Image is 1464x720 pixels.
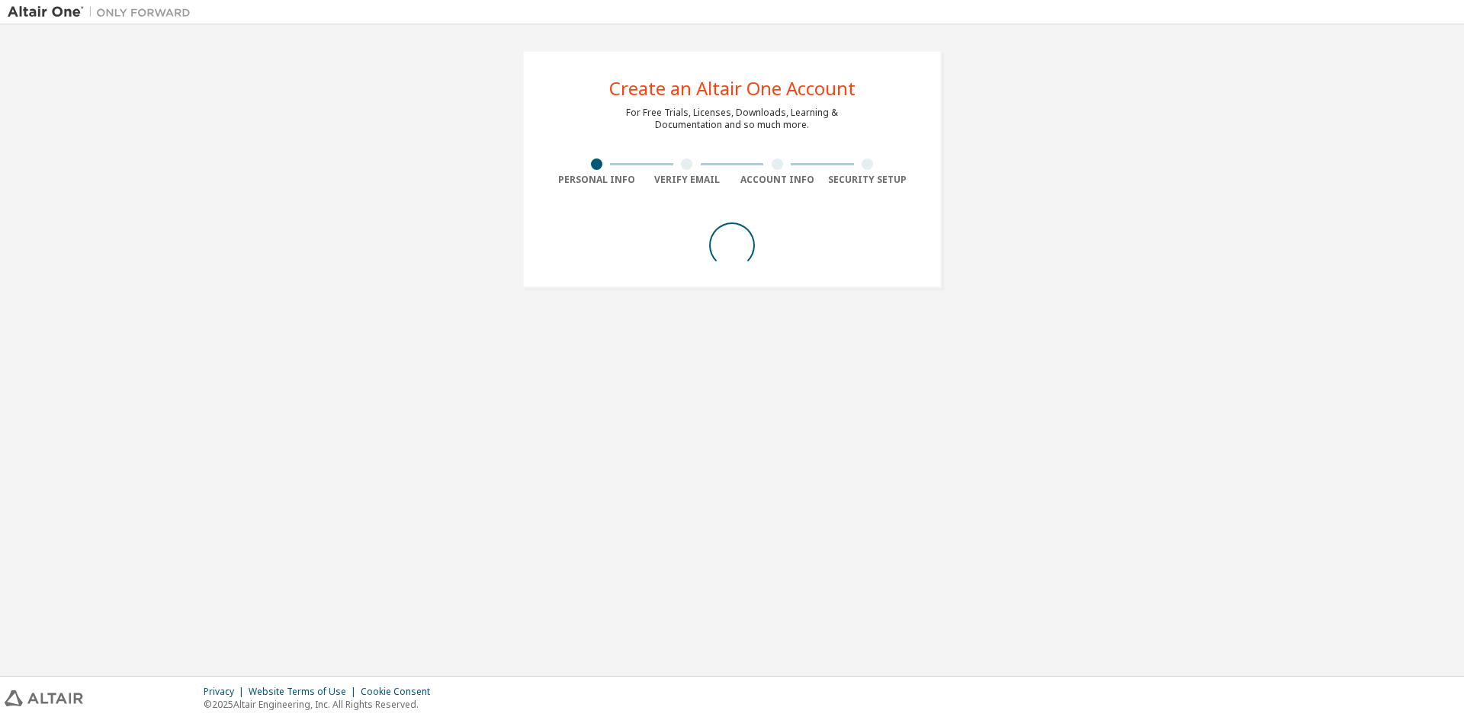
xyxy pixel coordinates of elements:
[823,174,913,186] div: Security Setup
[732,174,823,186] div: Account Info
[361,686,439,698] div: Cookie Consent
[5,690,83,706] img: altair_logo.svg
[551,174,642,186] div: Personal Info
[204,698,439,711] p: © 2025 Altair Engineering, Inc. All Rights Reserved.
[642,174,733,186] div: Verify Email
[8,5,198,20] img: Altair One
[249,686,361,698] div: Website Terms of Use
[626,107,838,131] div: For Free Trials, Licenses, Downloads, Learning & Documentation and so much more.
[204,686,249,698] div: Privacy
[609,79,856,98] div: Create an Altair One Account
